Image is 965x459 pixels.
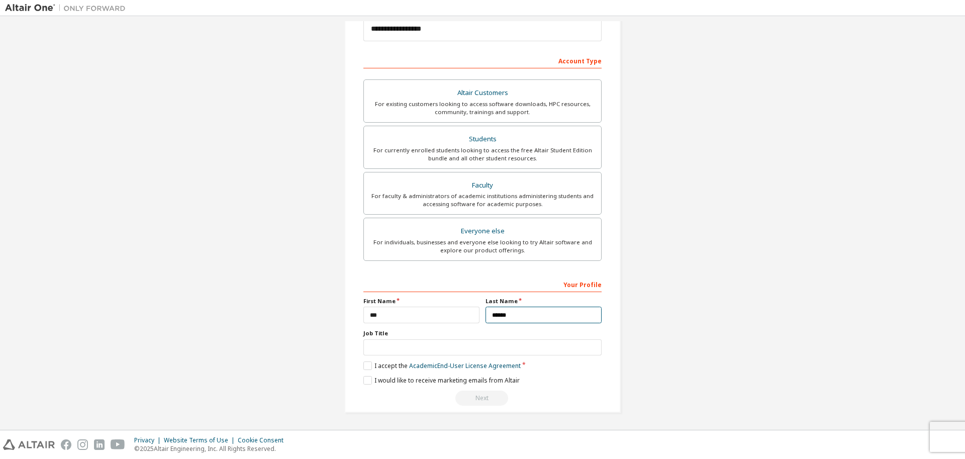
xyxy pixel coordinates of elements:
[409,361,521,370] a: Academic End-User License Agreement
[363,52,602,68] div: Account Type
[370,146,595,162] div: For currently enrolled students looking to access the free Altair Student Edition bundle and all ...
[61,439,71,450] img: facebook.svg
[238,436,289,444] div: Cookie Consent
[3,439,55,450] img: altair_logo.svg
[370,238,595,254] div: For individuals, businesses and everyone else looking to try Altair software and explore our prod...
[77,439,88,450] img: instagram.svg
[111,439,125,450] img: youtube.svg
[370,100,595,116] div: For existing customers looking to access software downloads, HPC resources, community, trainings ...
[363,297,479,305] label: First Name
[370,192,595,208] div: For faculty & administrators of academic institutions administering students and accessing softwa...
[486,297,602,305] label: Last Name
[363,276,602,292] div: Your Profile
[370,224,595,238] div: Everyone else
[134,444,289,453] p: © 2025 Altair Engineering, Inc. All Rights Reserved.
[363,361,521,370] label: I accept the
[370,132,595,146] div: Students
[94,439,105,450] img: linkedin.svg
[370,178,595,193] div: Faculty
[363,329,602,337] label: Job Title
[164,436,238,444] div: Website Terms of Use
[370,86,595,100] div: Altair Customers
[363,376,520,385] label: I would like to receive marketing emails from Altair
[134,436,164,444] div: Privacy
[363,391,602,406] div: Read and acccept EULA to continue
[5,3,131,13] img: Altair One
